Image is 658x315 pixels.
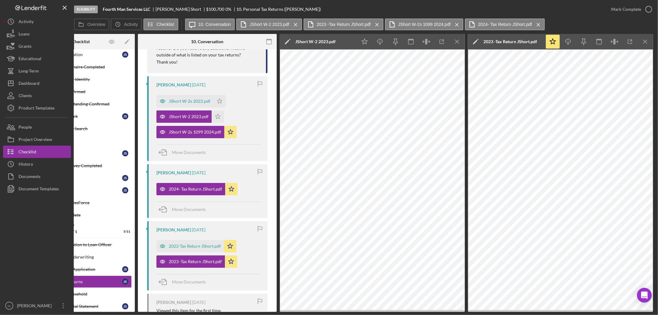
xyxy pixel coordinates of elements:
div: 2023 -Tax Return JShort.pdf [483,39,537,44]
div: Log Head of Household [43,292,131,296]
button: Loans [3,28,71,40]
div: JShort W-2 2023.pdf [295,39,336,44]
a: LLA Prep for Underwriting [30,251,132,263]
div: [PERSON_NAME] [156,300,191,305]
a: Dashboard [3,77,71,89]
button: Grants [3,40,71,52]
a: OFAC Check [30,135,132,147]
button: Move Documents [156,145,212,160]
a: CIP FormJS [30,172,132,184]
div: Documents [19,170,40,184]
div: 5 / 11 [119,230,130,234]
div: 10. Personal Tax Returns ([PERSON_NAME]) [237,7,321,12]
button: 2024- Tax Return JShort.pdf [465,19,545,30]
button: Document Templates [3,183,71,195]
div: Google Map Site Search [43,126,131,131]
div: [PERSON_NAME] [156,227,191,232]
a: Introduction to ApplicationJS [30,263,132,276]
a: Eligibility Complete [30,209,132,221]
button: Overview [74,19,109,30]
a: Intake Questionnaire Completed [30,61,132,73]
a: DownHome Survey Completed [30,160,132,172]
label: 10. Conversation [198,22,231,27]
a: Enter TA into SalesForce [30,197,132,209]
div: Transfer Application to Loan Officer [43,242,131,247]
div: J S [122,175,128,181]
div: [PERSON_NAME] Short [155,7,206,12]
text: AL [7,304,11,308]
div: Dashboard [19,77,39,91]
a: Personal Tax ReturnsJS [30,276,132,288]
button: Educational [3,52,71,65]
button: JShort W-2 2023.pdf [236,19,302,30]
div: Personal Tax Returns [43,279,122,284]
button: Long-Term [3,65,71,77]
time: 2025-09-12 23:04 [192,300,205,305]
div: J S [122,303,128,309]
div: Clients [19,89,32,103]
div: 0 % [226,7,231,12]
div: 2023 -Tax Return JShort.pdf [169,259,222,264]
div: Open Intercom Messenger [637,288,652,303]
a: Checklist [3,146,71,158]
div: People [19,121,32,135]
div: Introduction to Application [43,267,122,272]
div: CIP Form [43,176,122,180]
a: Active & Good Standing Confirmed [30,98,132,110]
div: J S [122,113,128,119]
label: Overview [87,22,105,27]
div: J S [122,266,128,272]
div: Activity [19,15,34,29]
div: 10. Conversation [191,39,224,44]
div: DownHome Survey Completed [43,163,131,168]
a: Transfer Application to Loan Officer [30,238,132,251]
div: [PERSON_NAME] [156,82,191,87]
a: Pull CreditJS [30,184,132,197]
div: 2024- Tax Return JShort.pdf [169,187,222,192]
div: Personal Financial Statement [43,304,122,309]
label: JShort W-2 2023.pdf [250,22,289,27]
div: Viewed this item for the first time. [156,308,221,313]
span: Move Documents [172,150,206,155]
div: JShort W-2 2023.pdf [169,114,209,119]
div: Educational [19,52,41,66]
div: JShort W-2s 1099 2024.pdf [169,130,221,135]
button: Mark Complete [605,3,655,15]
span: Move Documents [172,279,206,284]
div: Checklist [72,39,90,44]
button: Move Documents [156,202,212,217]
a: Court View CheckJS [30,110,132,122]
button: JShort W-2s 1099 2024.pdf [385,19,463,30]
a: Google Map Site Search [30,122,132,135]
button: Documents [3,170,71,183]
div: Letter of Explanation [43,52,122,57]
div: Grants [19,40,31,54]
a: Letter of ExplanationJS [30,48,132,61]
a: Activity [3,15,71,28]
div: OFAC Check [43,139,131,143]
button: 10. Conversation [185,19,235,30]
button: Activity [111,19,142,30]
div: JShort W-2s 2022.pdf [169,99,210,104]
div: [PERSON_NAME] [156,170,191,175]
label: Checklist [157,22,174,27]
button: People [3,121,71,133]
a: Personal Financial StatementJS [30,300,132,313]
button: JShort W-2s 2022.pdf [156,95,226,107]
button: 2023 -Tax Return JShort.pdf [156,255,237,268]
button: 2023 -Tax Return JShort.pdf [304,19,383,30]
div: 2022-Tax Return JShort.pdf [169,244,221,249]
div: Intake Questionnaire Completed [43,64,131,69]
time: 2025-09-17 05:29 [192,227,205,232]
button: Product Templates [3,102,71,114]
button: History [3,158,71,170]
a: Log Head of Household [30,288,132,300]
div: J S [122,279,128,285]
div: Court View Check [43,114,122,119]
